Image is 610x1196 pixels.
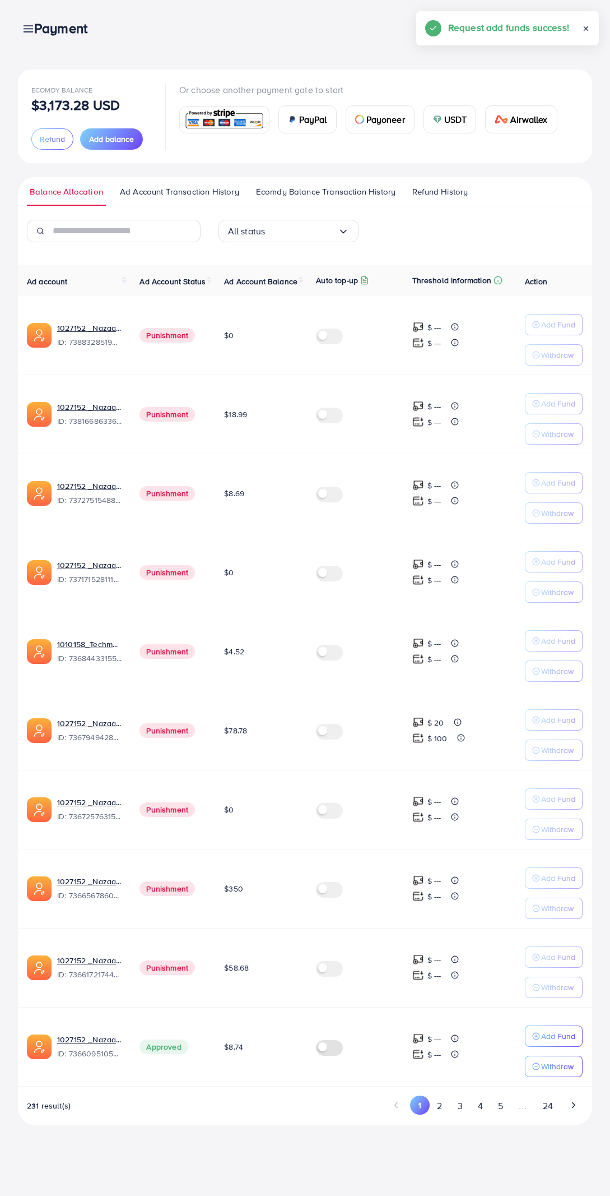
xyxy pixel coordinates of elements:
[525,551,583,572] button: Add Fund
[57,1034,122,1060] div: <span class='underline'>1027152 _Nazaagency_006</span></br>7366095105679261697
[412,495,424,507] img: top-up amount
[139,1040,188,1054] span: Approved
[564,1096,583,1115] button: Go to next page
[427,415,441,429] p: $ ---
[139,328,195,343] span: Punishment
[541,664,574,678] p: Withdraw
[541,476,575,490] p: Add Fund
[27,1100,71,1111] span: 231 result(s)
[412,337,424,349] img: top-up amount
[541,871,575,885] p: Add Fund
[57,718,122,729] a: 1027152 _Nazaagency_003
[427,969,441,982] p: $ ---
[57,415,122,427] span: ID: 7381668633665093648
[541,318,575,331] p: Add Fund
[27,955,52,980] img: ic-ads-acc.e4c84228.svg
[541,981,574,994] p: Withdraw
[427,479,441,492] p: $ ---
[57,969,122,980] span: ID: 7366172174454882305
[57,401,122,427] div: <span class='underline'>1027152 _Nazaagency_023</span></br>7381668633665093648
[278,105,337,133] a: cardPayPal
[525,472,583,493] button: Add Fund
[427,1048,441,1061] p: $ ---
[89,133,134,145] span: Add balance
[27,276,68,287] span: Ad account
[525,788,583,810] button: Add Fund
[316,274,358,287] p: Auto top-up
[412,638,424,649] img: top-up amount
[139,407,195,422] span: Punishment
[224,883,243,894] span: $350
[31,98,120,112] p: $3,173.28 USD
[485,105,557,133] a: cardAirwallex
[179,106,269,133] a: card
[525,661,583,682] button: Withdraw
[541,744,574,757] p: Withdraw
[412,811,424,823] img: top-up amount
[412,186,468,198] span: Refund History
[541,348,574,362] p: Withdraw
[525,423,583,445] button: Withdraw
[34,20,96,36] h3: Payment
[427,811,441,824] p: $ ---
[541,902,574,915] p: Withdraw
[288,115,297,124] img: card
[433,115,442,124] img: card
[525,898,583,919] button: Withdraw
[535,1096,560,1116] button: Go to page 24
[562,1146,602,1188] iframe: Chat
[224,330,234,341] span: $0
[57,495,122,506] span: ID: 7372751548805726224
[525,819,583,840] button: Withdraw
[427,890,441,903] p: $ ---
[57,955,122,966] a: 1027152 _Nazaagency_018
[427,495,441,508] p: $ ---
[541,397,575,410] p: Add Fund
[218,220,358,242] div: Search for option
[444,113,467,126] span: USDT
[541,555,575,569] p: Add Fund
[57,955,122,981] div: <span class='underline'>1027152 _Nazaagency_018</span></br>7366172174454882305
[228,223,266,240] span: All status
[355,115,364,124] img: card
[224,488,244,499] span: $8.69
[57,639,122,650] a: 1010158_Techmanistan pk acc_1715599413927
[427,732,448,745] p: $ 100
[412,875,424,886] img: top-up amount
[525,1056,583,1077] button: Withdraw
[541,427,574,441] p: Withdraw
[412,479,424,491] img: top-up amount
[448,20,569,35] h5: Request add funds success!
[450,1096,470,1116] button: Go to page 3
[30,186,103,198] span: Balance Allocation
[139,881,195,896] span: Punishment
[80,128,143,150] button: Add balance
[139,486,195,501] span: Punishment
[525,393,583,414] button: Add Fund
[57,1034,122,1045] a: 1027152 _Nazaagency_006
[427,716,444,729] p: $ 20
[57,639,122,664] div: <span class='underline'>1010158_Techmanistan pk acc_1715599413927</span></br>7368443315504726017
[427,953,441,967] p: $ ---
[27,1035,52,1059] img: ic-ads-acc.e4c84228.svg
[412,653,424,665] img: top-up amount
[57,481,122,492] a: 1027152 _Nazaagency_007
[412,890,424,902] img: top-up amount
[412,400,424,412] img: top-up amount
[27,876,52,901] img: ic-ads-acc.e4c84228.svg
[412,954,424,966] img: top-up amount
[430,1096,450,1116] button: Go to page 2
[427,400,441,413] p: $ ---
[120,186,239,198] span: Ad Account Transaction History
[27,323,52,348] img: ic-ads-acc.e4c84228.svg
[366,113,405,126] span: Payoneer
[57,322,122,348] div: <span class='underline'>1027152 _Nazaagency_019</span></br>7388328519014645761
[27,481,52,506] img: ic-ads-acc.e4c84228.svg
[224,962,249,973] span: $58.68
[387,1096,583,1116] ul: Pagination
[427,653,441,666] p: $ ---
[541,713,575,727] p: Add Fund
[57,653,122,664] span: ID: 7368443315504726017
[412,274,491,287] p: Threshold information
[525,867,583,889] button: Add Fund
